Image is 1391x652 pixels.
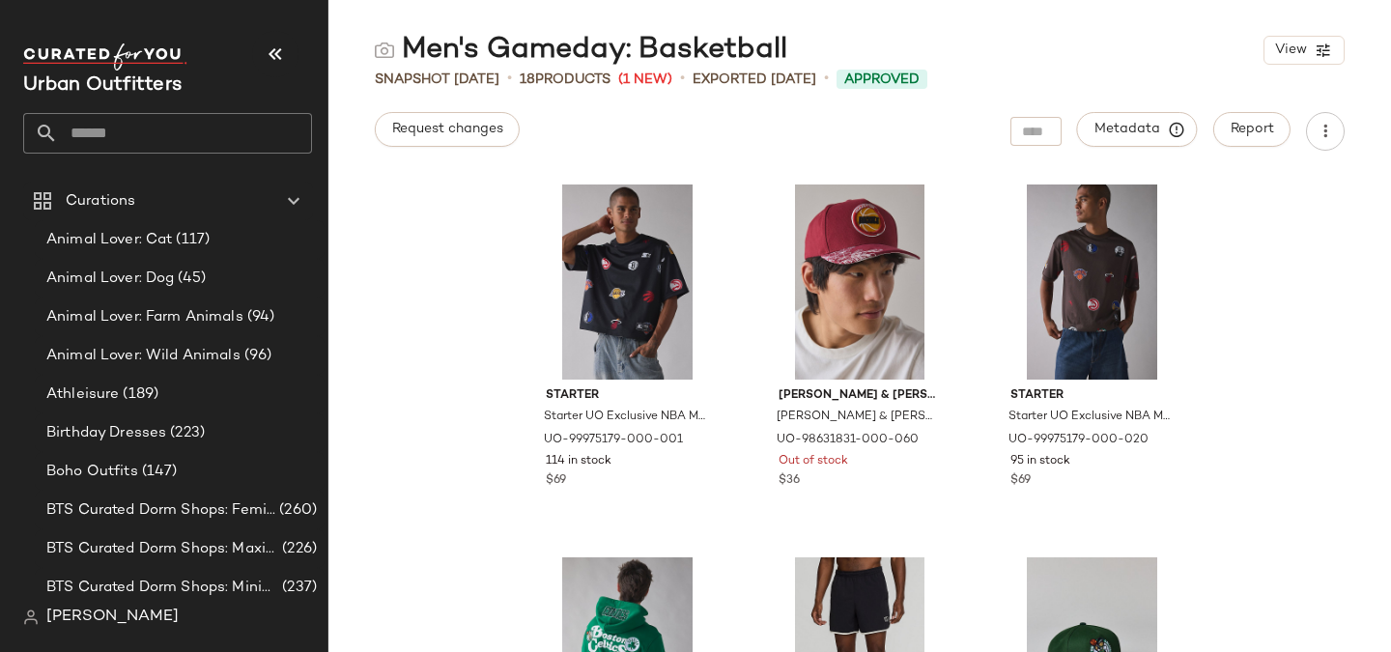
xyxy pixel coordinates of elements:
[530,184,724,380] img: 99975179_001_b
[544,432,683,449] span: UO-99975179-000-001
[1008,409,1172,426] span: Starter UO Exclusive NBA Mashup Graphic Jersey Tee in [PERSON_NAME], Men's at Urban Outfitters
[46,538,278,560] span: BTS Curated Dorm Shops: Maximalist
[375,31,787,70] div: Men's Gameday: Basketball
[1213,112,1291,147] button: Report
[46,577,278,599] span: BTS Curated Dorm Shops: Minimalist
[1010,387,1174,405] span: Starter
[243,306,275,328] span: (94)
[46,499,275,522] span: BTS Curated Dorm Shops: Feminine
[1263,36,1345,65] button: View
[138,461,178,483] span: (147)
[46,268,174,290] span: Animal Lover: Dog
[844,70,920,90] span: Approved
[275,499,317,522] span: (260)
[174,268,206,290] span: (45)
[278,577,317,599] span: (237)
[375,70,499,90] span: Snapshot [DATE]
[23,609,39,625] img: svg%3e
[375,112,520,147] button: Request changes
[824,68,829,91] span: •
[1093,121,1181,138] span: Metadata
[779,453,848,470] span: Out of stock
[779,472,800,490] span: $36
[278,538,317,560] span: (226)
[1274,43,1307,58] span: View
[46,306,243,328] span: Animal Lover: Farm Animals
[763,184,957,380] img: 98631831_060_b
[520,70,610,90] div: Products
[546,453,611,470] span: 114 in stock
[1010,472,1031,490] span: $69
[1008,432,1149,449] span: UO-99975179-000-020
[46,229,172,251] span: Animal Lover: Cat
[375,41,394,60] img: svg%3e
[995,184,1189,380] img: 99975179_020_b
[507,68,512,91] span: •
[66,190,135,213] span: Curations
[23,43,187,71] img: cfy_white_logo.C9jOOHJF.svg
[46,345,241,367] span: Animal Lover: Wild Animals
[777,432,919,449] span: UO-98631831-000-060
[546,387,709,405] span: Starter
[779,387,942,405] span: [PERSON_NAME] & [PERSON_NAME]
[1230,122,1274,137] span: Report
[46,383,119,406] span: Athleisure
[546,472,566,490] span: $69
[618,70,672,90] span: (1 New)
[119,383,158,406] span: (189)
[693,70,816,90] p: Exported [DATE]
[1010,453,1070,470] span: 95 in stock
[166,422,205,444] span: (223)
[391,122,503,137] span: Request changes
[23,75,182,96] span: Current Company Name
[241,345,272,367] span: (96)
[46,461,138,483] span: Boho Outfits
[1077,112,1198,147] button: Metadata
[46,606,179,629] span: [PERSON_NAME]
[46,422,166,444] span: Birthday Dresses
[680,68,685,91] span: •
[520,72,535,87] span: 18
[777,409,940,426] span: [PERSON_NAME] & [PERSON_NAME] NBA Houston Rockets Flowers Snapback Hat in Red, Men's at Urban Out...
[172,229,210,251] span: (117)
[544,409,707,426] span: Starter UO Exclusive NBA Mashup Graphic Jersey Tee in Black, Men's at Urban Outfitters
